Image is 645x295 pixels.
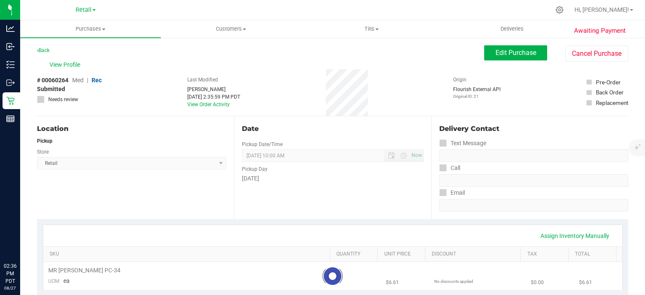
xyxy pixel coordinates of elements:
[50,251,326,258] a: SKU
[37,47,50,53] a: Back
[92,77,102,84] span: Rec
[6,24,15,33] inline-svg: Analytics
[4,262,16,285] p: 02:36 PM PDT
[187,102,230,107] a: View Order Activity
[302,20,442,38] a: Tills
[37,124,226,134] div: Location
[439,162,460,174] label: Call
[72,77,84,84] span: Med
[439,124,628,134] div: Delivery Contact
[48,96,78,103] span: Needs review
[596,88,624,97] div: Back Order
[596,99,628,107] div: Replacement
[574,26,626,36] span: Awaiting Payment
[4,285,16,291] p: 08/27
[527,251,565,258] a: Tax
[37,85,65,94] span: Submitted
[302,25,442,33] span: Tills
[187,76,218,84] label: Last Modified
[37,138,52,144] strong: Pickup
[384,251,422,258] a: Unit Price
[6,97,15,105] inline-svg: Retail
[575,251,613,258] a: Total
[50,60,83,69] span: View Profile
[37,76,68,85] span: # 00060264
[453,76,467,84] label: Origin
[442,20,582,38] a: Deliveries
[432,251,517,258] a: Discount
[554,6,565,14] div: Manage settings
[161,25,301,33] span: Customers
[20,25,161,33] span: Purchases
[187,86,240,93] div: [PERSON_NAME]
[6,42,15,51] inline-svg: Inbound
[574,6,629,13] span: Hi, [PERSON_NAME]!
[76,6,92,13] span: Retail
[439,137,486,149] label: Text Message
[8,228,34,253] iframe: Resource center
[242,141,283,148] label: Pickup Date/Time
[242,124,423,134] div: Date
[242,165,267,173] label: Pickup Day
[6,78,15,87] inline-svg: Outbound
[161,20,302,38] a: Customers
[535,229,615,243] a: Assign Inventory Manually
[87,77,88,84] span: |
[484,45,547,60] button: Edit Purchase
[6,115,15,123] inline-svg: Reports
[439,174,628,187] input: Format: (999) 999-9999
[20,20,161,38] a: Purchases
[187,93,240,101] div: [DATE] 2:35:59 PM PDT
[596,78,621,86] div: Pre-Order
[496,49,536,57] span: Edit Purchase
[25,227,35,237] iframe: Resource center unread badge
[336,251,374,258] a: Quantity
[6,60,15,69] inline-svg: Inventory
[453,93,501,99] p: Original ID: 21
[439,149,628,162] input: Format: (999) 999-9999
[242,174,423,183] div: [DATE]
[489,25,535,33] span: Deliveries
[439,187,465,199] label: Email
[453,86,501,99] div: Flourish External API
[37,148,49,156] label: Store
[565,46,628,62] button: Cancel Purchase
